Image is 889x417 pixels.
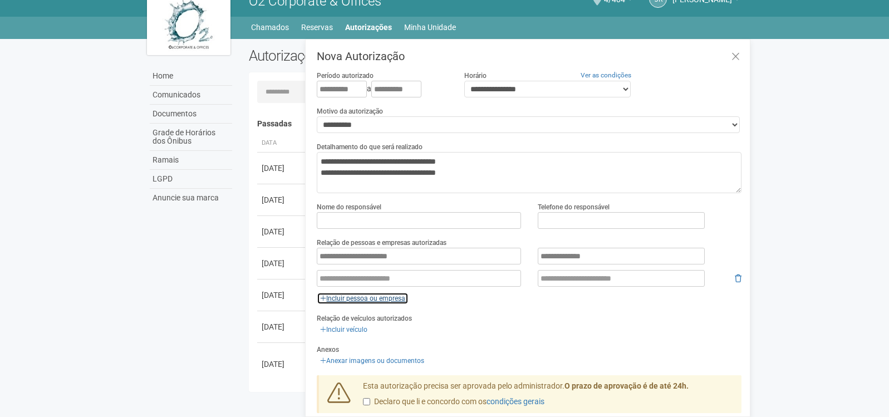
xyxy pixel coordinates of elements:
[262,290,303,301] div: [DATE]
[257,134,307,153] th: Data
[317,202,381,212] label: Nome do responsável
[257,120,734,128] h4: Passadas
[262,163,303,174] div: [DATE]
[363,396,544,408] label: Declaro que li e concordo com os
[317,142,423,152] label: Detalhamento do que será realizado
[301,19,333,35] a: Reservas
[262,194,303,205] div: [DATE]
[150,170,232,189] a: LGPD
[249,47,487,64] h2: Autorizações
[363,398,370,405] input: Declaro que li e concordo com oscondições gerais
[538,202,610,212] label: Telefone do responsável
[150,86,232,105] a: Comunicados
[317,238,446,248] label: Relação de pessoas e empresas autorizadas
[317,313,412,323] label: Relação de veículos autorizados
[317,81,447,97] div: a
[317,51,741,62] h3: Nova Autorização
[262,226,303,237] div: [DATE]
[735,274,741,282] i: Remover
[345,19,392,35] a: Autorizações
[317,71,374,81] label: Período autorizado
[150,67,232,86] a: Home
[251,19,289,35] a: Chamados
[262,258,303,269] div: [DATE]
[464,71,487,81] label: Horário
[262,359,303,370] div: [DATE]
[262,321,303,332] div: [DATE]
[317,292,409,305] a: Incluir pessoa ou empresa
[317,323,371,336] a: Incluir veículo
[564,381,689,390] strong: O prazo de aprovação é de até 24h.
[487,397,544,406] a: condições gerais
[317,355,428,367] a: Anexar imagens ou documentos
[355,381,742,413] div: Esta autorização precisa ser aprovada pelo administrador.
[150,105,232,124] a: Documentos
[150,124,232,151] a: Grade de Horários dos Ônibus
[317,106,383,116] label: Motivo da autorização
[317,345,339,355] label: Anexos
[150,151,232,170] a: Ramais
[150,189,232,207] a: Anuncie sua marca
[581,71,631,79] a: Ver as condições
[404,19,456,35] a: Minha Unidade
